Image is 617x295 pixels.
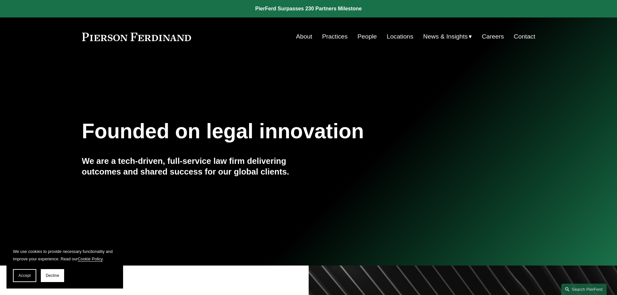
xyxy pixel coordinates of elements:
[296,30,312,43] a: About
[423,31,468,42] span: News & Insights
[482,30,504,43] a: Careers
[82,119,460,143] h1: Founded on legal innovation
[13,248,117,263] p: We use cookies to provide necessary functionality and improve your experience. Read our .
[322,30,348,43] a: Practices
[82,156,309,177] h4: We are a tech-driven, full-service law firm delivering outcomes and shared success for our global...
[41,269,64,282] button: Decline
[423,30,472,43] a: folder dropdown
[46,273,59,278] span: Decline
[561,284,607,295] a: Search this site
[514,30,535,43] a: Contact
[358,30,377,43] a: People
[78,256,103,261] a: Cookie Policy
[18,273,31,278] span: Accept
[6,241,123,289] section: Cookie banner
[387,30,413,43] a: Locations
[13,269,36,282] button: Accept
